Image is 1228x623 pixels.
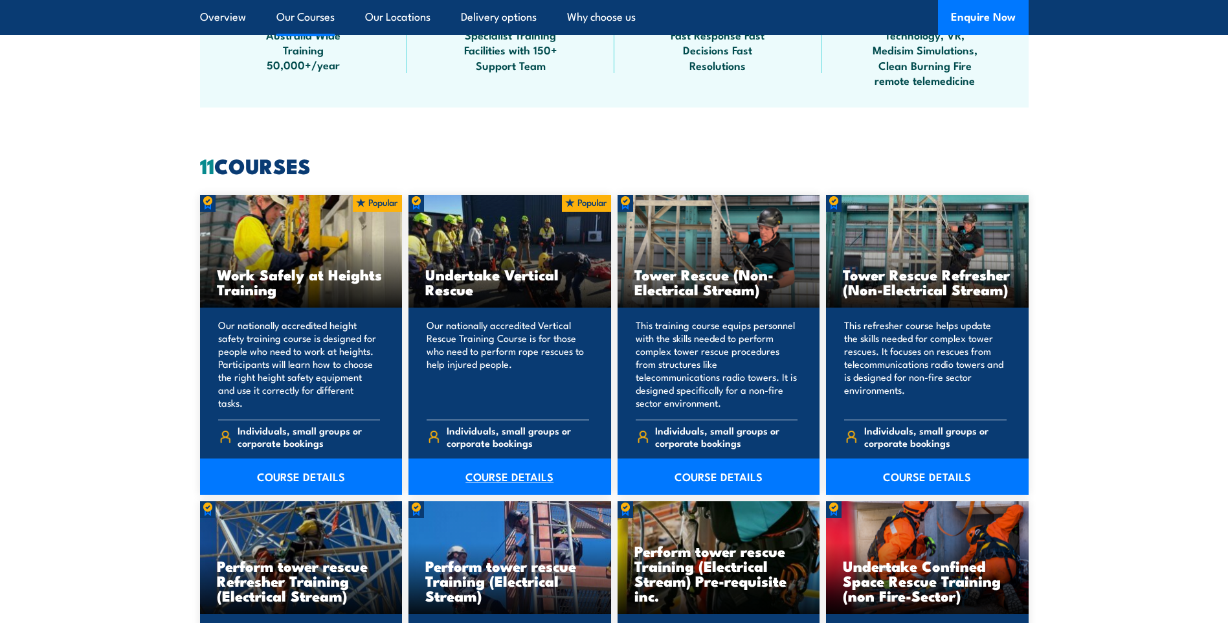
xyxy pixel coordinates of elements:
h3: Undertake Confined Space Rescue Training (non Fire-Sector) [843,558,1012,603]
p: Our nationally accredited Vertical Rescue Training Course is for those who need to perform rope r... [427,319,589,409]
strong: 11 [200,149,214,181]
span: Individuals, small groups or corporate bookings [864,424,1007,449]
span: Australia Wide Training 50,000+/year [245,27,362,73]
h3: Work Safely at Heights Training [217,267,386,297]
a: COURSE DETAILS [200,459,403,495]
a: COURSE DETAILS [618,459,820,495]
p: This training course equips personnel with the skills needed to perform complex tower rescue proc... [636,319,798,409]
p: Our nationally accredited height safety training course is designed for people who need to work a... [218,319,381,409]
h3: Perform tower rescue Training (Electrical Stream) Pre-requisite inc. [634,543,803,603]
h3: Undertake Vertical Rescue [425,267,594,297]
h3: Perform tower rescue Refresher Training (Electrical Stream) [217,558,386,603]
span: Technology, VR, Medisim Simulations, Clean Burning Fire remote telemedicine [867,27,983,88]
a: COURSE DETAILS [408,459,611,495]
h3: Tower Rescue (Non-Electrical Stream) [634,267,803,297]
span: Individuals, small groups or corporate bookings [238,424,380,449]
h2: COURSES [200,156,1029,174]
a: COURSE DETAILS [826,459,1029,495]
h3: Perform tower rescue Training (Electrical Stream) [425,558,594,603]
h3: Tower Rescue Refresher (Non-Electrical Stream) [843,267,1012,297]
p: This refresher course helps update the skills needed for complex tower rescues. It focuses on res... [844,319,1007,409]
span: Fast Response Fast Decisions Fast Resolutions [660,27,776,73]
span: Individuals, small groups or corporate bookings [447,424,589,449]
span: Individuals, small groups or corporate bookings [655,424,798,449]
span: Specialist Training Facilities with 150+ Support Team [452,27,569,73]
